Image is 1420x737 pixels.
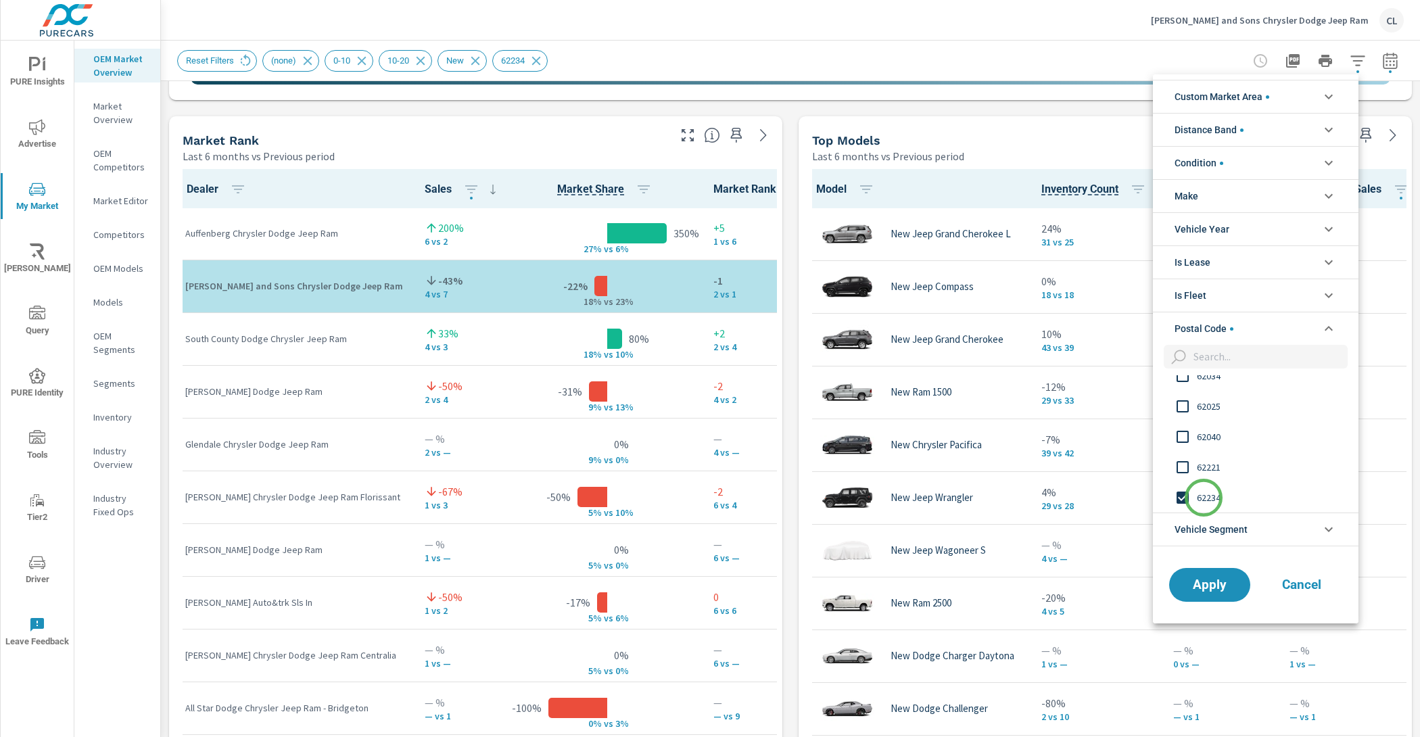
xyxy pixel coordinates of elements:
[1175,147,1223,179] span: Condition
[1261,568,1342,602] button: Cancel
[1197,490,1345,506] span: 62234
[1153,360,1356,391] div: 62034
[1175,513,1248,546] span: Vehicle Segment
[1188,345,1348,368] input: Search...
[1169,568,1250,602] button: Apply
[1153,482,1356,513] div: 62234
[1197,429,1345,445] span: 62040
[1183,579,1237,591] span: Apply
[1197,368,1345,384] span: 62034
[1175,213,1229,245] span: Vehicle Year
[1175,246,1210,279] span: Is Lease
[1153,74,1358,552] ul: filter options
[1175,279,1206,312] span: Is Fleet
[1197,398,1345,414] span: 62025
[1153,452,1356,482] div: 62221
[1175,180,1198,212] span: Make
[1175,312,1233,345] span: Postal Code
[1153,391,1356,421] div: 62025
[1275,579,1329,591] span: Cancel
[1153,421,1356,452] div: 62040
[1197,459,1345,475] span: 62221
[1175,114,1244,146] span: Distance Band
[1175,80,1269,113] span: Custom Market Area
